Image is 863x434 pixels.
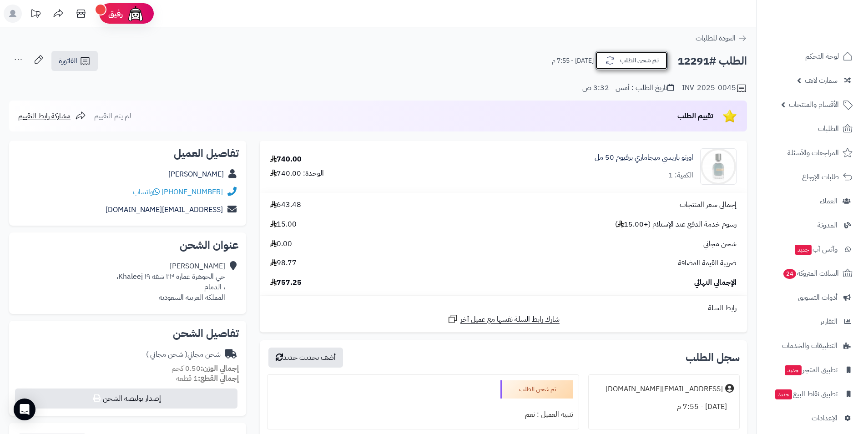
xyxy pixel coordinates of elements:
span: سمارت لايف [805,74,838,87]
span: 24 [783,269,796,279]
a: [EMAIL_ADDRESS][DOMAIN_NAME] [106,204,223,215]
span: 757.25 [270,278,302,288]
span: إجمالي سعر المنتجات [680,200,737,210]
span: رفيق [108,8,123,19]
a: اورتو باريسي ميجاماري برفيوم 50 مل [595,152,693,163]
span: 0.00 [270,239,292,249]
span: رسوم خدمة الدفع عند الإستلام (+15.00 ) [615,219,737,230]
div: Open Intercom Messenger [14,399,35,420]
span: تقييم الطلب [677,111,713,121]
img: ai-face.png [126,5,145,23]
small: 0.50 كجم [172,363,239,374]
div: الكمية: 1 [668,170,693,181]
div: INV-2025-0045 [682,83,747,94]
span: جديد [785,365,802,375]
h2: عنوان الشحن [16,240,239,251]
img: logo-2.png [801,25,854,45]
img: 1636901702-8717774840870-orto-parisi-orto-parisi-megamare-_u_-parfum-50-ml-1-90x90.jpg [701,148,736,185]
a: المدونة [762,214,858,236]
span: الطلبات [818,122,839,135]
span: شحن مجاني [703,239,737,249]
div: تاريخ الطلب : أمس - 3:32 ص [582,83,674,93]
a: أدوات التسويق [762,287,858,308]
span: السلات المتروكة [782,267,839,280]
a: السلات المتروكة24 [762,262,858,284]
a: [PHONE_NUMBER] [161,187,223,197]
span: جديد [795,245,812,255]
a: التقارير [762,311,858,333]
span: العودة للطلبات [696,33,736,44]
small: 1 قطعة [176,373,239,384]
a: العودة للطلبات [696,33,747,44]
div: الوحدة: 740.00 [270,168,324,179]
div: تنبيه العميل : نعم [273,406,573,424]
div: تم شحن الطلب [500,380,573,399]
a: طلبات الإرجاع [762,166,858,188]
span: ضريبة القيمة المضافة [678,258,737,268]
span: التطبيقات والخدمات [782,339,838,352]
span: 15.00 [270,219,297,230]
h2: الطلب #12291 [677,52,747,71]
strong: إجمالي القطع: [198,373,239,384]
span: لم يتم التقييم [94,111,131,121]
span: الأقسام والمنتجات [789,98,839,111]
h2: تفاصيل العميل [16,148,239,159]
a: المراجعات والأسئلة [762,142,858,164]
small: [DATE] - 7:55 م [552,56,594,66]
div: رابط السلة [263,303,743,313]
button: أضف تحديث جديد [268,348,343,368]
span: شارك رابط السلة نفسها مع عميل آخر [460,314,560,325]
span: 98.77 [270,258,297,268]
span: الإجمالي النهائي [694,278,737,288]
span: جديد [775,389,792,399]
a: الطلبات [762,118,858,140]
span: الفاتورة [59,56,77,66]
a: الفاتورة [51,51,98,71]
div: [PERSON_NAME] حي الجوهرة عماره ٢٣ شقه ١٩ Khaleej، ، الدمام المملكة العربية السعودية [116,261,225,303]
span: مشاركة رابط التقييم [18,111,71,121]
a: تطبيق المتجرجديد [762,359,858,381]
div: [DATE] - 7:55 م [594,398,734,416]
a: تطبيق نقاط البيعجديد [762,383,858,405]
a: التطبيقات والخدمات [762,335,858,357]
span: تطبيق المتجر [784,363,838,376]
span: المدونة [818,219,838,232]
a: الإعدادات [762,407,858,429]
a: تحديثات المنصة [24,5,47,25]
span: وآتس آب [794,243,838,256]
span: 643.48 [270,200,301,210]
a: مشاركة رابط التقييم [18,111,86,121]
strong: إجمالي الوزن: [201,363,239,374]
h2: تفاصيل الشحن [16,328,239,339]
a: واتساب [133,187,160,197]
button: تم شحن الطلب [595,51,668,70]
span: الإعدادات [812,412,838,424]
div: 740.00 [270,154,302,165]
span: طلبات الإرجاع [802,171,839,183]
span: ( شحن مجاني ) [146,349,187,360]
a: [PERSON_NAME] [168,169,224,180]
div: [EMAIL_ADDRESS][DOMAIN_NAME] [606,384,723,394]
a: العملاء [762,190,858,212]
div: شحن مجاني [146,349,221,360]
h3: سجل الطلب [686,352,740,363]
span: لوحة التحكم [805,50,839,63]
span: المراجعات والأسئلة [787,146,839,159]
a: شارك رابط السلة نفسها مع عميل آخر [447,313,560,325]
span: التقارير [820,315,838,328]
span: العملاء [820,195,838,207]
button: إصدار بوليصة الشحن [15,389,237,409]
a: وآتس آبجديد [762,238,858,260]
span: أدوات التسويق [798,291,838,304]
span: تطبيق نقاط البيع [774,388,838,400]
a: لوحة التحكم [762,45,858,67]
